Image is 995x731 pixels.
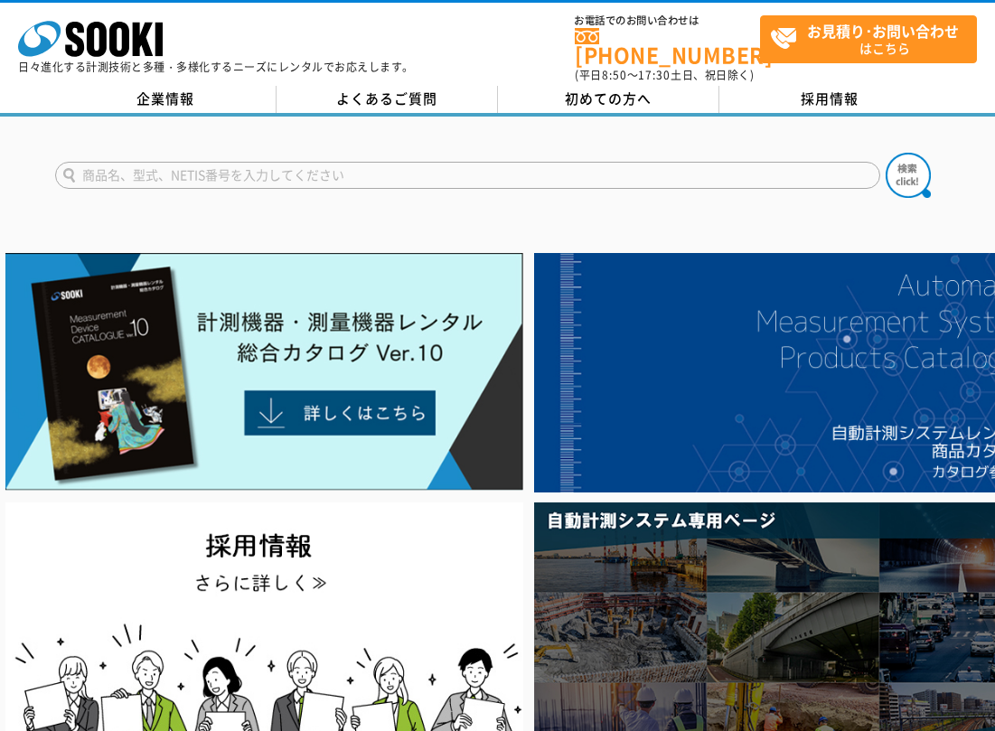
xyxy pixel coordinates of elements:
[602,67,627,83] span: 8:50
[575,28,760,65] a: [PHONE_NUMBER]
[277,86,498,113] a: よくあるご質問
[719,86,941,113] a: 採用情報
[770,16,976,61] span: はこちら
[638,67,671,83] span: 17:30
[5,253,523,491] img: Catalog Ver10
[565,89,652,108] span: 初めての方へ
[886,153,931,198] img: btn_search.png
[575,15,760,26] span: お電話でのお問い合わせは
[55,86,277,113] a: 企業情報
[807,20,959,42] strong: お見積り･お問い合わせ
[498,86,719,113] a: 初めての方へ
[575,67,754,83] span: (平日 ～ 土日、祝日除く)
[18,61,414,72] p: 日々進化する計測技術と多種・多様化するニーズにレンタルでお応えします。
[760,15,977,63] a: お見積り･お問い合わせはこちら
[55,162,880,189] input: 商品名、型式、NETIS番号を入力してください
